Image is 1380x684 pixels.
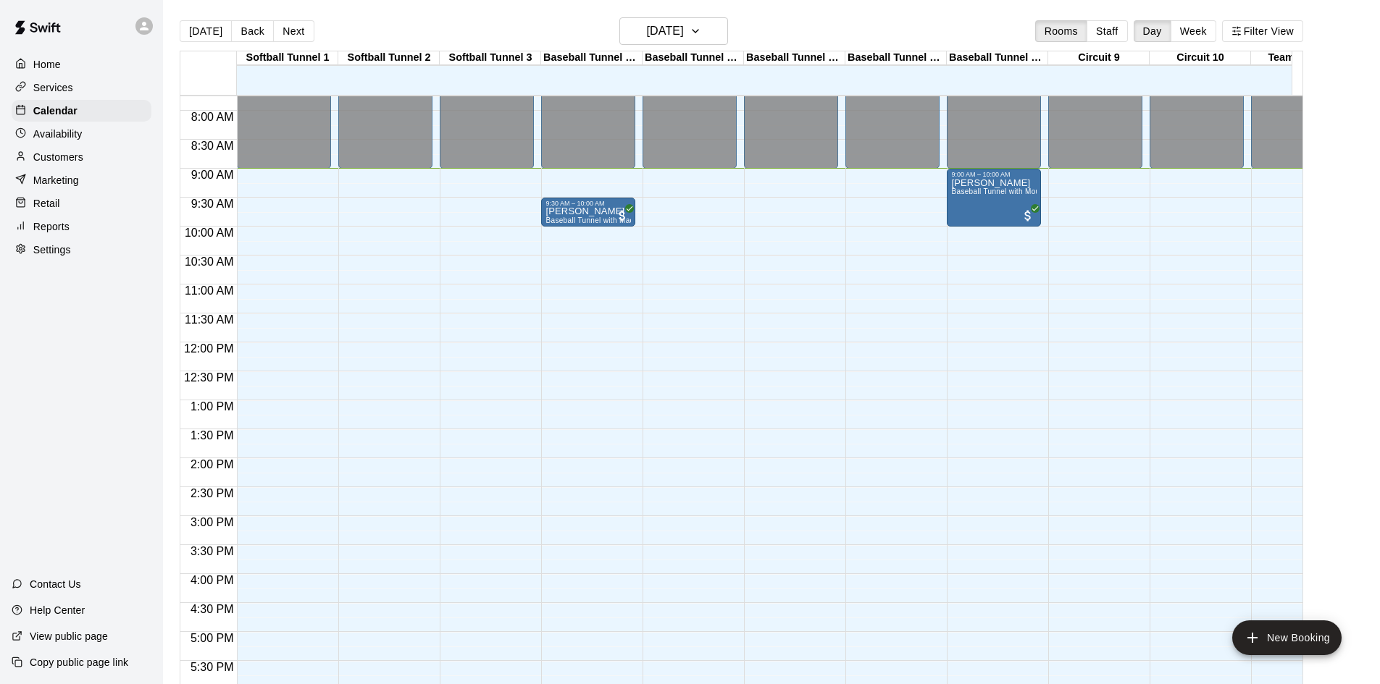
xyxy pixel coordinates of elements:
[545,200,631,207] div: 9:30 AM – 10:00 AM
[1232,620,1342,655] button: add
[643,51,744,65] div: Baseball Tunnel 5 (Machine)
[33,219,70,234] p: Reports
[12,216,151,237] a: Reports
[1134,20,1171,42] button: Day
[440,51,541,65] div: Softball Tunnel 3
[541,198,635,227] div: 9:30 AM – 10:00 AM: Cain Betancourt
[187,458,238,470] span: 2:00 PM
[12,123,151,145] a: Availability
[187,429,238,442] span: 1:30 PM
[187,661,238,673] span: 5:30 PM
[12,54,151,75] a: Home
[187,400,238,413] span: 1:00 PM
[615,208,630,223] span: All customers have paid
[181,313,238,326] span: 11:30 AM
[188,169,238,181] span: 9:00 AM
[33,196,60,211] p: Retail
[1087,20,1128,42] button: Staff
[30,577,81,591] p: Contact Us
[273,20,314,42] button: Next
[181,284,238,297] span: 11:00 AM
[187,516,238,528] span: 3:00 PM
[1048,51,1150,65] div: Circuit 9
[12,100,151,122] a: Calendar
[33,242,71,257] p: Settings
[30,603,85,617] p: Help Center
[1251,51,1352,65] div: Team Room 1
[12,169,151,191] a: Marketing
[187,545,238,557] span: 3:30 PM
[180,20,232,42] button: [DATE]
[12,146,151,168] a: Customers
[181,227,238,239] span: 10:00 AM
[33,127,83,141] p: Availability
[187,574,238,586] span: 4:00 PM
[12,77,151,98] a: Services
[1035,20,1087,42] button: Rooms
[338,51,440,65] div: Softball Tunnel 2
[947,169,1041,227] div: 9:00 AM – 10:00 AM: Kevin Munksgard
[619,17,728,45] button: [DATE]
[1150,51,1251,65] div: Circuit 10
[33,173,79,187] p: Marketing
[545,216,648,224] span: Baseball Tunnel with Machine
[744,51,845,65] div: Baseball Tunnel 6 (Machine)
[181,256,238,268] span: 10:30 AM
[647,21,684,41] h6: [DATE]
[951,187,1048,195] span: Baseball Tunnel with Mound
[188,111,238,123] span: 8:00 AM
[30,655,128,670] p: Copy public page link
[12,193,151,214] a: Retail
[1021,208,1035,223] span: All customers have paid
[237,51,338,65] div: Softball Tunnel 1
[180,342,237,355] span: 12:00 PM
[33,57,61,72] p: Home
[845,51,947,65] div: Baseball Tunnel 7 (Mound/Machine)
[33,104,78,118] p: Calendar
[1171,20,1216,42] button: Week
[187,603,238,615] span: 4:30 PM
[33,80,73,95] p: Services
[1222,20,1303,42] button: Filter View
[188,198,238,210] span: 9:30 AM
[541,51,643,65] div: Baseball Tunnel 4 (Machine)
[188,140,238,152] span: 8:30 AM
[187,632,238,644] span: 5:00 PM
[30,629,108,643] p: View public page
[180,371,237,384] span: 12:30 PM
[947,51,1048,65] div: Baseball Tunnel 8 (Mound)
[231,20,274,42] button: Back
[33,150,83,164] p: Customers
[12,239,151,261] a: Settings
[187,487,238,499] span: 2:30 PM
[951,171,1037,178] div: 9:00 AM – 10:00 AM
